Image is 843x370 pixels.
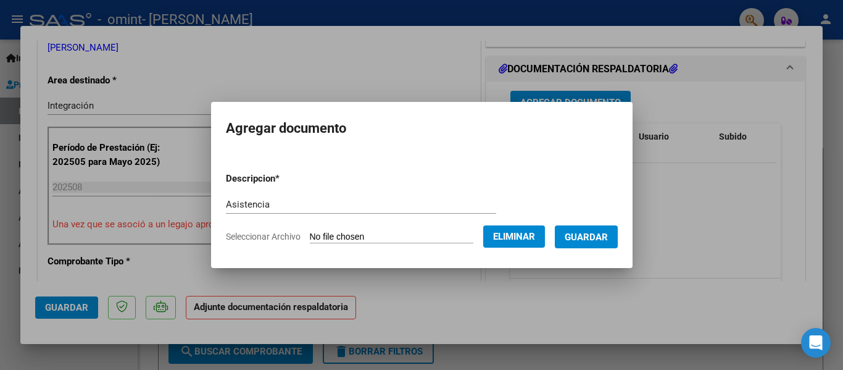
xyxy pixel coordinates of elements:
button: Eliminar [483,225,545,248]
span: Eliminar [493,231,535,242]
span: Guardar [565,232,608,243]
button: Guardar [555,225,618,248]
p: Descripcion [226,172,344,186]
div: Open Intercom Messenger [801,328,831,358]
span: Seleccionar Archivo [226,232,301,242]
h2: Agregar documento [226,117,618,140]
